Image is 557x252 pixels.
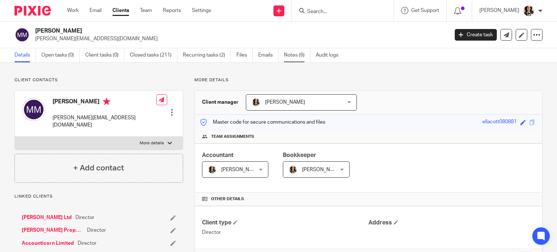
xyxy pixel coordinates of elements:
a: Audit logs [316,48,344,62]
i: Primary [103,98,110,105]
span: Team assignments [211,134,254,140]
img: svg%3E [22,98,45,121]
h4: Client type [202,219,368,227]
img: 2020-11-15%2017.26.54-1.jpg [252,98,260,107]
img: 2020-11-15%2017.26.54-1.jpg [289,165,297,174]
span: Director [75,214,94,221]
p: More details [140,140,164,146]
h4: Address [368,219,535,227]
img: 2020-11-15%2017.26.54-1.jpg [523,5,535,17]
a: Recurring tasks (2) [183,48,231,62]
a: Closed tasks (211) [130,48,177,62]
p: More details [194,77,542,83]
span: Director [78,240,96,247]
span: [PERSON_NAME] [221,167,261,172]
p: [PERSON_NAME][EMAIL_ADDRESS][DOMAIN_NAME] [53,114,156,129]
a: Work [67,7,79,14]
img: svg%3E [15,27,30,42]
a: Team [140,7,152,14]
h4: [PERSON_NAME] [53,98,156,107]
a: Details [15,48,36,62]
a: Create task [455,29,497,41]
span: Director [87,227,106,234]
p: [PERSON_NAME][EMAIL_ADDRESS][DOMAIN_NAME] [35,35,444,42]
a: Email [90,7,102,14]
p: Client contacts [15,77,183,83]
img: Pixie [15,6,51,16]
a: Emails [258,48,278,62]
a: Reports [163,7,181,14]
div: ellacott080881 [482,118,517,127]
a: [PERSON_NAME] Ltd [22,214,72,221]
a: Clients [112,7,129,14]
p: Master code for secure communications and files [200,119,325,126]
a: Accounticorn Limited [22,240,74,247]
p: Director [202,229,368,236]
a: Client tasks (0) [85,48,124,62]
p: Linked clients [15,194,183,199]
h4: + Add contact [73,162,124,174]
span: [PERSON_NAME] [265,100,305,105]
span: Bookkeeper [283,152,316,158]
a: Notes (6) [284,48,310,62]
a: Open tasks (0) [41,48,80,62]
h2: [PERSON_NAME] [35,27,362,35]
p: [PERSON_NAME] [479,7,519,14]
a: [PERSON_NAME] Properties [22,227,83,234]
span: Accountant [202,152,234,158]
a: Files [236,48,253,62]
input: Search [306,9,372,15]
img: 2020-11-15%2017.26.54-1.jpg [208,165,216,174]
a: Settings [192,7,211,14]
span: [PERSON_NAME] [302,167,342,172]
h3: Client manager [202,99,239,106]
span: Get Support [411,8,439,13]
span: Other details [211,196,244,202]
